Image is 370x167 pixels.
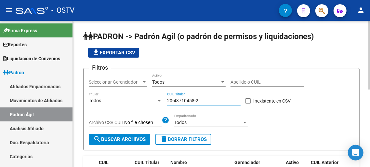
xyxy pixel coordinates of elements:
span: Firma Express [3,27,37,34]
mat-icon: search [93,135,101,143]
span: CUIL [99,160,109,165]
span: Todos [174,120,187,125]
mat-icon: help [162,116,169,124]
mat-icon: person [357,6,365,14]
span: Padrón [3,69,24,76]
span: - OSTV [51,3,74,18]
button: Borrar Filtros [155,134,211,145]
mat-icon: menu [5,6,13,14]
span: PADRON -> Padrón Agil (o padrón de permisos y liquidaciones) [83,32,314,41]
span: Inexistente en CSV [253,97,291,105]
span: Buscar Archivos [93,136,146,142]
mat-icon: file_download [92,49,100,56]
span: Activo [286,160,299,165]
span: CUIL Anterior [311,160,339,165]
input: Archivo CSV CUIL [124,120,162,126]
mat-icon: delete [160,135,168,143]
span: Todos [89,98,101,103]
span: Exportar CSV [92,50,135,56]
button: Exportar CSV [88,48,139,58]
div: Open Intercom Messenger [348,145,363,160]
span: Archivo CSV CUIL [89,120,124,125]
span: Gerenciador [235,160,260,165]
span: Nombre [170,160,187,165]
h3: Filtros [89,63,111,72]
button: Buscar Archivos [89,134,150,145]
span: Seleccionar Gerenciador [89,79,141,85]
span: Liquidación de Convenios [3,55,60,62]
span: Borrar Filtros [160,136,207,142]
span: Reportes [3,41,27,48]
span: Todos [152,79,165,85]
span: CUIL Titular [135,160,159,165]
